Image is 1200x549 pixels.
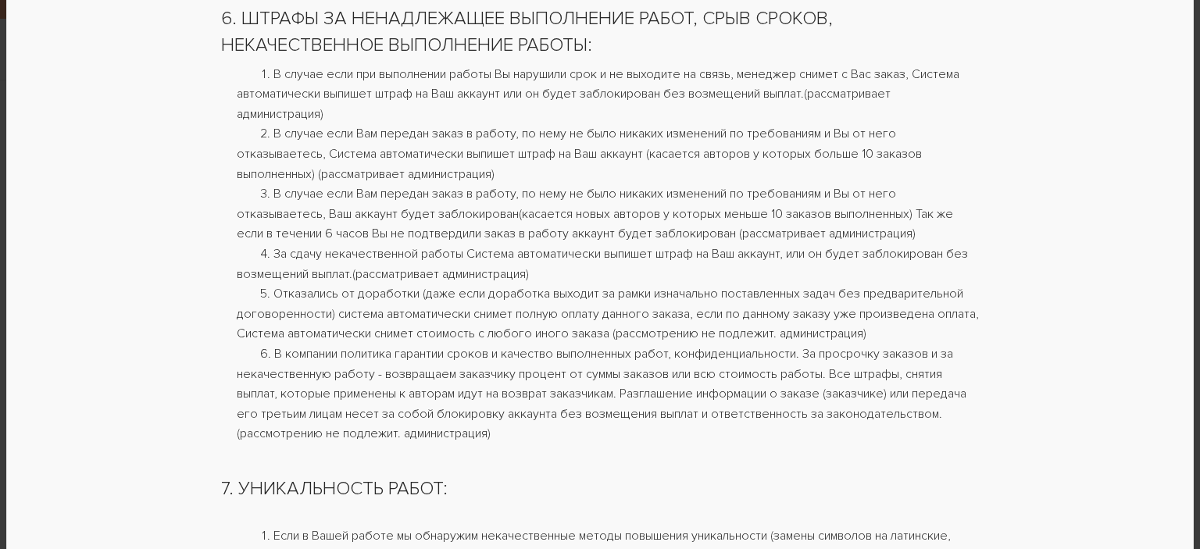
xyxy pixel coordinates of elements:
[237,344,979,444] li: В компании политика гарантии сроков и качество выполненных работ, конфиденциальности. За просрочк...
[221,476,979,502] h2: 7. УНИКАЛЬНОСТЬ РАБОТ:
[237,184,979,244] li: В случае если Вам передан заказ в работу, по нему не было никаких изменений по требованиям и Вы о...
[237,244,979,284] li: За сдачу некачественной работы Система автоматически выпишет штраф на Ваш аккаунт, или он будет з...
[237,124,979,184] li: В случае если Вам передан заказ в работу, по нему не было никаких изменений по требованиям и Вы о...
[237,284,979,344] li: Отказались от доработки (даже если доработка выходит за рамки изначально поставленных задач без п...
[237,65,979,125] li: В случае если при выполнении работы Вы нарушили срок и не выходите на связь, менеджер снимет с Ва...
[221,5,979,58] h2: 6. ШТРАФЫ ЗА НЕНАДЛЕЖАЩЕЕ ВЫПОЛНЕНИЕ РАБОТ, СРЫВ СРОКОВ, НЕКАЧЕСТВЕННОЕ ВЫПОЛНЕНИЕ РАБОТЫ:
